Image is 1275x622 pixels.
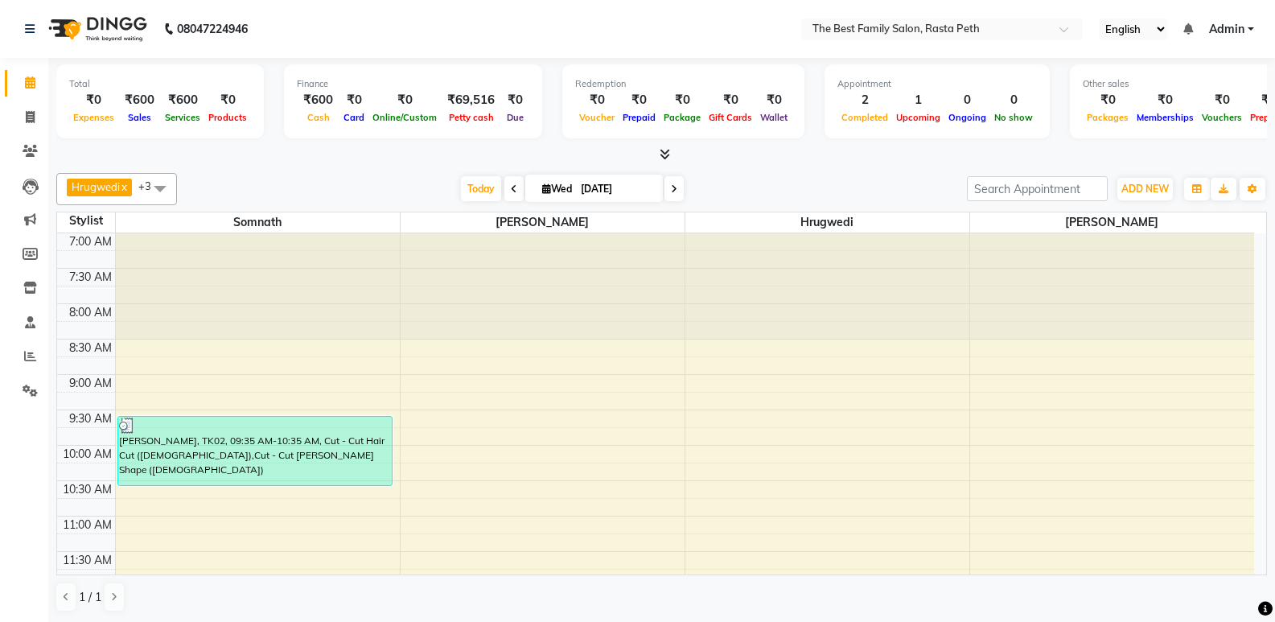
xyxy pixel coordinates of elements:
[837,91,892,109] div: 2
[575,112,619,123] span: Voucher
[204,91,251,109] div: ₹0
[66,340,115,356] div: 8:30 AM
[57,212,115,229] div: Stylist
[118,91,161,109] div: ₹600
[575,77,792,91] div: Redemption
[756,112,792,123] span: Wallet
[1209,21,1244,38] span: Admin
[69,91,118,109] div: ₹0
[72,180,120,193] span: Hrugwedi
[368,112,441,123] span: Online/Custom
[619,91,660,109] div: ₹0
[619,112,660,123] span: Prepaid
[368,91,441,109] div: ₹0
[1198,91,1246,109] div: ₹0
[705,91,756,109] div: ₹0
[79,589,101,606] span: 1 / 1
[66,304,115,321] div: 8:00 AM
[1083,91,1133,109] div: ₹0
[41,6,151,51] img: logo
[837,77,1037,91] div: Appointment
[441,91,501,109] div: ₹69,516
[970,212,1255,233] span: [PERSON_NAME]
[66,233,115,250] div: 7:00 AM
[161,112,204,123] span: Services
[944,91,990,109] div: 0
[660,112,705,123] span: Package
[138,179,163,192] span: +3
[1133,91,1198,109] div: ₹0
[1121,183,1169,195] span: ADD NEW
[66,269,115,286] div: 7:30 AM
[1198,112,1246,123] span: Vouchers
[60,481,115,498] div: 10:30 AM
[1083,112,1133,123] span: Packages
[161,91,204,109] div: ₹600
[575,91,619,109] div: ₹0
[660,91,705,109] div: ₹0
[892,91,944,109] div: 1
[66,375,115,392] div: 9:00 AM
[60,446,115,463] div: 10:00 AM
[1117,178,1173,200] button: ADD NEW
[120,180,127,193] a: x
[177,6,248,51] b: 08047224946
[60,517,115,533] div: 11:00 AM
[118,417,392,485] div: [PERSON_NAME], TK02, 09:35 AM-10:35 AM, Cut - Cut Hair Cut ([DEMOGRAPHIC_DATA]),Cut - Cut [PERSON...
[116,212,400,233] span: Somnath
[990,112,1037,123] span: No show
[303,112,334,123] span: Cash
[297,77,529,91] div: Finance
[576,177,656,201] input: 2025-09-03
[837,112,892,123] span: Completed
[944,112,990,123] span: Ongoing
[60,552,115,569] div: 11:30 AM
[339,112,368,123] span: Card
[685,212,969,233] span: Hrugwedi
[538,183,576,195] span: Wed
[401,212,685,233] span: [PERSON_NAME]
[204,112,251,123] span: Products
[66,410,115,427] div: 9:30 AM
[990,91,1037,109] div: 0
[967,176,1108,201] input: Search Appointment
[461,176,501,201] span: Today
[501,91,529,109] div: ₹0
[69,77,251,91] div: Total
[503,112,528,123] span: Due
[69,112,118,123] span: Expenses
[756,91,792,109] div: ₹0
[705,112,756,123] span: Gift Cards
[892,112,944,123] span: Upcoming
[124,112,155,123] span: Sales
[445,112,498,123] span: Petty cash
[1133,112,1198,123] span: Memberships
[339,91,368,109] div: ₹0
[297,91,339,109] div: ₹600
